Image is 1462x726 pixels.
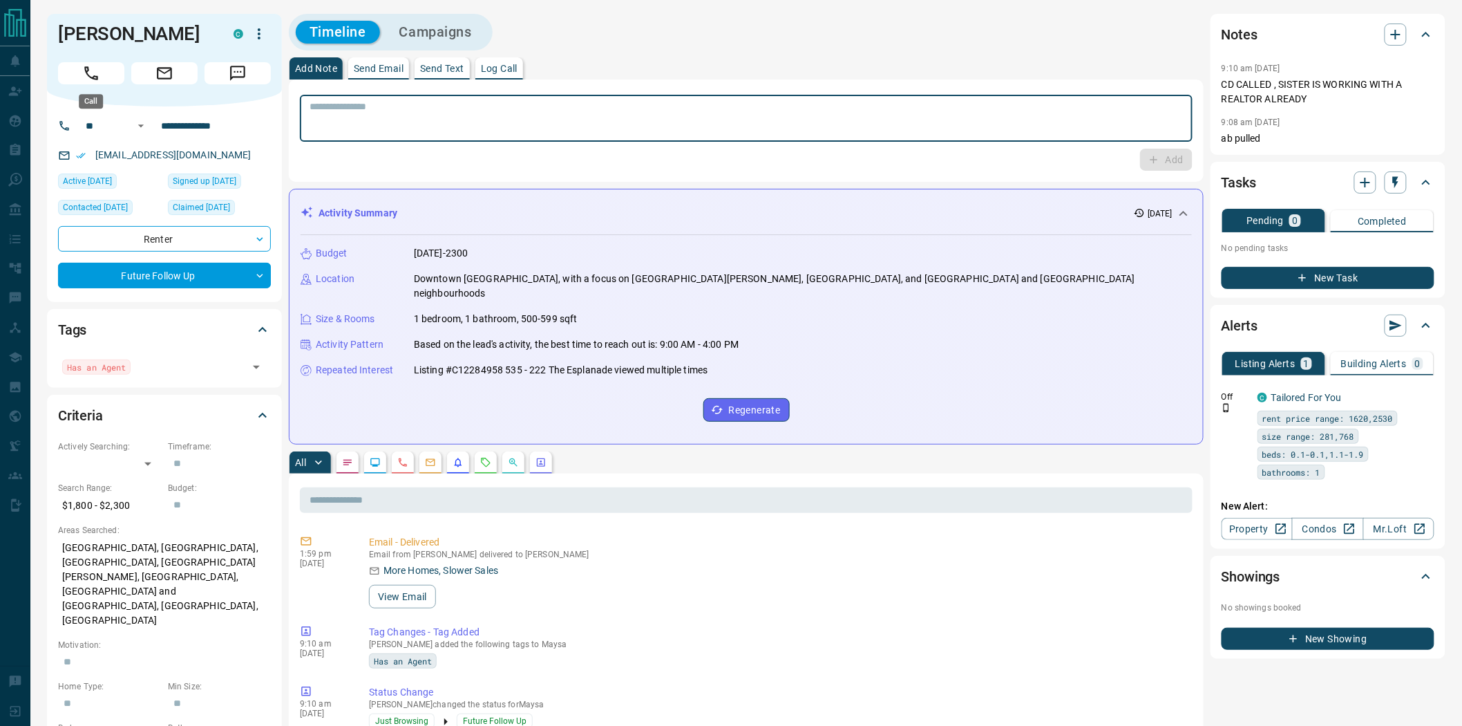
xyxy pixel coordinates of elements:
[703,398,790,422] button: Regenerate
[58,313,271,346] div: Tags
[453,457,464,468] svg: Listing Alerts
[58,23,213,45] h1: [PERSON_NAME]
[1262,447,1364,461] span: beds: 0.1-0.1,1.1-1.9
[1262,465,1320,479] span: bathrooms: 1
[481,64,518,73] p: Log Call
[374,654,432,668] span: Has an Agent
[1222,403,1231,413] svg: Push Notification Only
[1257,393,1267,402] div: condos.ca
[1222,24,1257,46] h2: Notes
[1358,216,1407,226] p: Completed
[300,549,348,559] p: 1:59 pm
[369,685,1187,700] p: Status Change
[58,494,161,517] p: $1,800 - $2,300
[316,337,383,352] p: Activity Pattern
[1271,392,1342,403] a: Tailored For You
[1262,411,1393,425] span: rent price range: 1620,2530
[58,62,124,84] span: Call
[58,319,86,341] h2: Tags
[386,21,486,44] button: Campaigns
[300,639,348,649] p: 9:10 am
[1222,118,1280,127] p: 9:08 am [DATE]
[316,312,375,326] p: Size & Rooms
[1222,560,1434,593] div: Showings
[76,151,86,160] svg: Email Verified
[383,564,498,578] p: More Homes, Slower Sales
[173,174,236,188] span: Signed up [DATE]
[535,457,547,468] svg: Agent Actions
[414,272,1192,301] p: Downtown [GEOGRAPHIC_DATA], with a focus on [GEOGRAPHIC_DATA][PERSON_NAME], [GEOGRAPHIC_DATA], an...
[1148,207,1173,220] p: [DATE]
[354,64,404,73] p: Send Email
[1415,359,1421,369] p: 0
[420,64,464,73] p: Send Text
[1222,77,1434,106] p: CD CALLED , SISTER IS WORKING WITH A REALTOR ALREADY
[316,246,348,261] p: Budget
[369,625,1187,640] p: Tag Changes - Tag Added
[300,709,348,718] p: [DATE]
[58,537,271,632] p: [GEOGRAPHIC_DATA], [GEOGRAPHIC_DATA], [GEOGRAPHIC_DATA], [GEOGRAPHIC_DATA][PERSON_NAME], [GEOGRAP...
[369,535,1187,550] p: Email - Delivered
[300,649,348,658] p: [DATE]
[234,29,243,39] div: condos.ca
[58,404,103,427] h2: Criteria
[1222,391,1249,403] p: Off
[1222,131,1434,146] p: ab pulled
[301,201,1192,226] div: Activity Summary[DATE]
[247,357,266,377] button: Open
[1262,429,1354,443] span: size range: 281,768
[342,457,353,468] svg: Notes
[1341,359,1407,369] p: Building Alerts
[58,399,271,432] div: Criteria
[79,94,103,109] div: Call
[168,680,271,693] p: Min Size:
[95,149,251,160] a: [EMAIL_ADDRESS][DOMAIN_NAME]
[133,118,149,134] button: Open
[58,639,271,651] p: Motivation:
[1222,64,1280,73] p: 9:10 am [DATE]
[168,200,271,219] div: Wed Jul 16 2025
[425,457,436,468] svg: Emails
[1222,566,1280,588] h2: Showings
[1292,518,1363,540] a: Condos
[205,62,271,84] span: Message
[1292,216,1298,225] p: 0
[300,559,348,568] p: [DATE]
[1222,18,1434,51] div: Notes
[480,457,491,468] svg: Requests
[58,263,271,288] div: Future Follow Up
[414,246,468,261] p: [DATE]-2300
[295,458,306,467] p: All
[414,337,739,352] p: Based on the lead's activity, the best time to reach out is: 9:00 AM - 4:00 PM
[414,363,708,378] p: Listing #C12284958 535 - 222 The Esplanade viewed multiple times
[58,200,161,219] div: Thu Jul 17 2025
[1222,315,1257,337] h2: Alerts
[1246,216,1284,225] p: Pending
[369,585,436,608] button: View Email
[1235,359,1295,369] p: Listing Alerts
[369,700,1187,709] p: [PERSON_NAME] changed the status for Maysa
[1222,602,1434,614] p: No showings booked
[1222,267,1434,289] button: New Task
[1363,518,1434,540] a: Mr.Loft
[58,440,161,453] p: Actively Searching:
[1222,171,1256,194] h2: Tasks
[131,62,198,84] span: Email
[58,226,271,252] div: Renter
[295,64,337,73] p: Add Note
[369,640,1187,649] p: [PERSON_NAME] added the following tags to Maysa
[63,174,112,188] span: Active [DATE]
[1304,359,1309,369] p: 1
[1222,499,1434,514] p: New Alert:
[414,312,578,326] p: 1 bedroom, 1 bathroom, 500-599 sqft
[58,524,271,537] p: Areas Searched:
[1222,518,1293,540] a: Property
[168,482,271,494] p: Budget:
[300,699,348,709] p: 9:10 am
[397,457,408,468] svg: Calls
[319,206,397,221] p: Activity Summary
[1222,238,1434,259] p: No pending tasks
[508,457,519,468] svg: Opportunities
[58,174,161,193] div: Wed Jul 16 2025
[1222,309,1434,342] div: Alerts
